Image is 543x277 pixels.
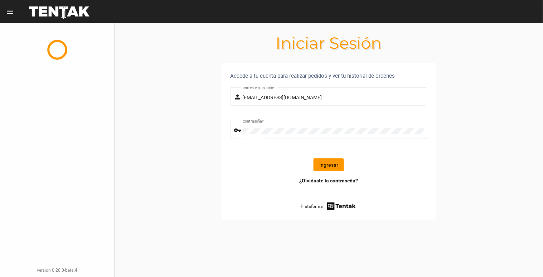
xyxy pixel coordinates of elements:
[314,158,344,171] button: Ingresar
[6,267,108,274] div: version 0.20.0-beta.4
[6,8,14,16] mat-icon: menu
[299,177,358,184] a: ¿Olvidaste la contraseña?
[301,203,323,210] span: Plataforma
[230,72,427,80] div: Accede a tu cuenta para realizar pedidos y ver tu historial de ordenes
[301,201,357,211] a: Plataforma
[234,93,243,101] mat-icon: person
[234,126,243,135] mat-icon: vpn_key
[115,37,543,49] h1: Iniciar Sesión
[326,201,357,211] img: tentak-firm.png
